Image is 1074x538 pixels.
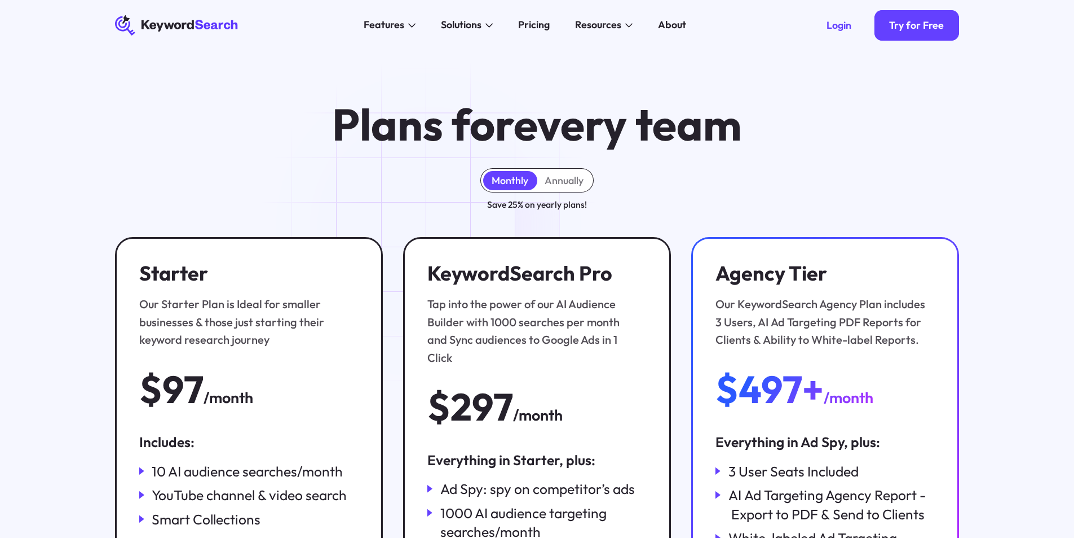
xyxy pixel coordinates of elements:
div: Pricing [518,18,550,33]
h1: Plans for [332,101,742,148]
div: Try for Free [889,19,944,32]
div: Annually [545,174,584,187]
div: /month [824,386,873,410]
div: Save 25% on yearly plans! [487,198,587,212]
div: Ad Spy: spy on competitor’s ads [440,479,635,498]
div: /month [513,404,563,427]
div: 10 AI audience searches/month [152,462,343,481]
div: Our Starter Plan is Ideal for smaller businesses & those just starting their keyword research jou... [139,295,352,348]
a: Try for Free [874,10,960,41]
div: Login [827,19,851,32]
div: Includes: [139,432,359,452]
div: Everything in Starter, plus: [427,450,647,470]
div: 3 User Seats Included [728,462,859,481]
div: $297 [427,387,513,427]
h3: KeywordSearch Pro [427,261,640,286]
a: Login [811,10,867,41]
div: About [658,18,686,33]
div: $497+ [715,369,824,409]
div: Monthly [492,174,528,187]
div: Features [364,18,404,33]
div: YouTube channel & video search [152,485,347,505]
div: /month [204,386,253,410]
div: Smart Collections [152,510,260,529]
div: Tap into the power of our AI Audience Builder with 1000 searches per month and Sync audiences to ... [427,295,640,366]
a: About [651,15,694,36]
span: every team [514,97,742,152]
div: $97 [139,369,204,409]
div: AI Ad Targeting Agency Report - Export to PDF & Send to Clients [728,485,935,523]
div: Resources [575,18,621,33]
div: Solutions [441,18,481,33]
h3: Starter [139,261,352,286]
div: Our KeywordSearch Agency Plan includes 3 Users, AI Ad Targeting PDF Reports for Clients & Ability... [715,295,928,348]
h3: Agency Tier [715,261,928,286]
div: Everything in Ad Spy, plus: [715,432,935,452]
a: Pricing [511,15,558,36]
